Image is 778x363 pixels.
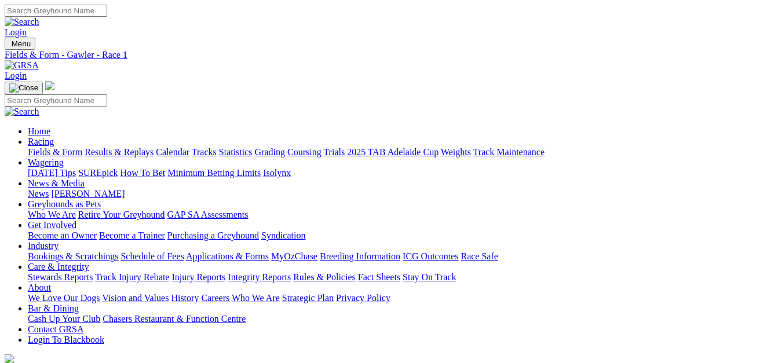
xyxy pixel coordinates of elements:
[171,272,225,282] a: Injury Reports
[51,189,125,199] a: [PERSON_NAME]
[336,293,390,303] a: Privacy Policy
[28,283,51,292] a: About
[261,230,305,240] a: Syndication
[28,262,89,272] a: Care & Integrity
[320,251,400,261] a: Breeding Information
[102,293,169,303] a: Vision and Values
[347,147,439,157] a: 2025 TAB Adelaide Cup
[28,293,100,303] a: We Love Our Dogs
[293,272,356,282] a: Rules & Policies
[103,314,246,324] a: Chasers Restaurant & Function Centre
[282,293,334,303] a: Strategic Plan
[28,230,97,240] a: Become an Owner
[228,272,291,282] a: Integrity Reports
[403,272,456,282] a: Stay On Track
[28,241,59,251] a: Industry
[156,147,189,157] a: Calendar
[255,147,285,157] a: Grading
[28,314,100,324] a: Cash Up Your Club
[120,168,166,178] a: How To Bet
[28,178,85,188] a: News & Media
[263,168,291,178] a: Isolynx
[5,94,107,107] input: Search
[5,60,39,71] img: GRSA
[28,272,773,283] div: Care & Integrity
[95,272,169,282] a: Track Injury Rebate
[5,107,39,117] img: Search
[219,147,253,157] a: Statistics
[5,82,43,94] button: Toggle navigation
[192,147,217,157] a: Tracks
[171,293,199,303] a: History
[28,210,773,220] div: Greyhounds as Pets
[28,230,773,241] div: Get Involved
[5,5,107,17] input: Search
[45,81,54,90] img: logo-grsa-white.png
[28,199,101,209] a: Greyhounds as Pets
[28,272,93,282] a: Stewards Reports
[28,314,773,324] div: Bar & Dining
[28,251,773,262] div: Industry
[28,147,82,157] a: Fields & Form
[5,50,773,60] a: Fields & Form - Gawler - Race 1
[12,39,31,48] span: Menu
[201,293,229,303] a: Careers
[461,251,498,261] a: Race Safe
[28,210,76,219] a: Who We Are
[28,293,773,303] div: About
[78,168,118,178] a: SUREpick
[323,147,345,157] a: Trials
[358,272,400,282] a: Fact Sheets
[5,38,35,50] button: Toggle navigation
[28,189,49,199] a: News
[441,147,471,157] a: Weights
[167,230,259,240] a: Purchasing a Greyhound
[271,251,317,261] a: MyOzChase
[28,157,64,167] a: Wagering
[28,168,76,178] a: [DATE] Tips
[403,251,458,261] a: ICG Outcomes
[28,251,118,261] a: Bookings & Scratchings
[167,210,249,219] a: GAP SA Assessments
[85,147,154,157] a: Results & Replays
[186,251,269,261] a: Applications & Forms
[28,137,54,146] a: Racing
[78,210,165,219] a: Retire Your Greyhound
[5,71,27,80] a: Login
[5,27,27,37] a: Login
[232,293,280,303] a: Who We Are
[5,17,39,27] img: Search
[28,335,104,344] a: Login To Blackbook
[120,251,184,261] a: Schedule of Fees
[287,147,322,157] a: Coursing
[473,147,545,157] a: Track Maintenance
[167,168,261,178] a: Minimum Betting Limits
[28,126,50,136] a: Home
[9,83,38,93] img: Close
[28,220,76,230] a: Get Involved
[28,189,773,199] div: News & Media
[99,230,165,240] a: Become a Trainer
[28,147,773,157] div: Racing
[28,303,79,313] a: Bar & Dining
[28,324,83,334] a: Contact GRSA
[28,168,773,178] div: Wagering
